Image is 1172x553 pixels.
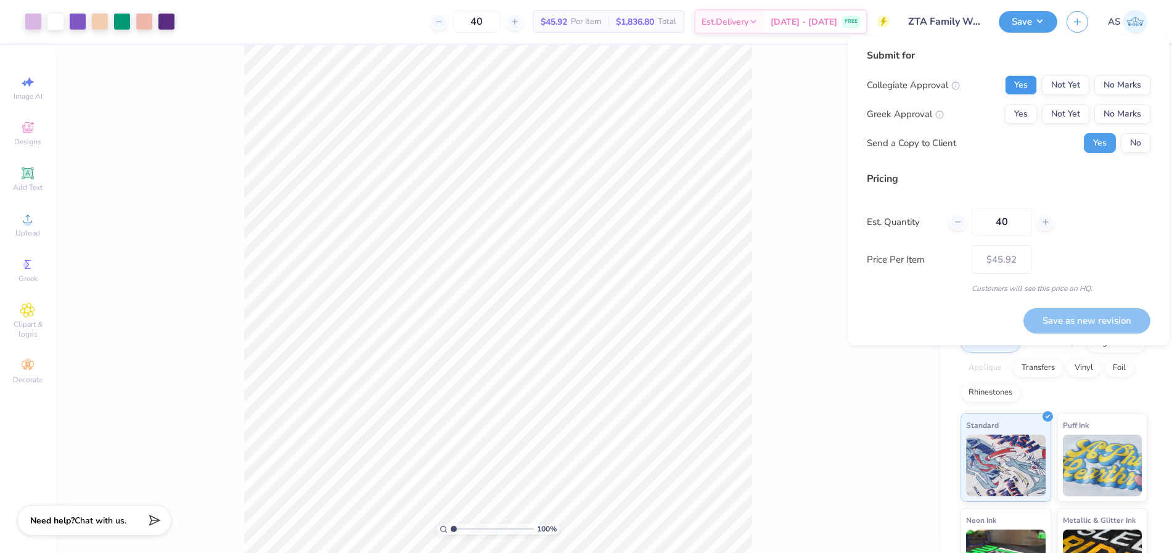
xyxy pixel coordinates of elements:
[972,208,1031,236] input: – –
[658,15,676,28] span: Total
[771,15,837,28] span: [DATE] - [DATE]
[966,514,996,526] span: Neon Ink
[867,78,960,92] div: Collegiate Approval
[867,253,962,267] label: Price Per Item
[961,359,1010,377] div: Applique
[702,15,748,28] span: Est. Delivery
[1105,359,1134,377] div: Foil
[1063,514,1136,526] span: Metallic & Glitter Ink
[867,215,940,229] label: Est. Quantity
[1063,419,1089,432] span: Puff Ink
[999,11,1057,33] button: Save
[867,107,944,121] div: Greek Approval
[14,137,41,147] span: Designs
[1123,10,1147,34] img: Anna Schmautz
[571,15,601,28] span: Per Item
[961,383,1020,402] div: Rhinestones
[537,523,557,535] span: 100 %
[1042,104,1089,124] button: Not Yet
[1014,359,1063,377] div: Transfers
[1108,10,1147,34] a: AS
[75,515,126,526] span: Chat with us.
[966,419,999,432] span: Standard
[15,228,40,238] span: Upload
[1121,133,1150,153] button: No
[1094,104,1150,124] button: No Marks
[1108,15,1120,29] span: AS
[1005,104,1037,124] button: Yes
[30,515,75,526] strong: Need help?
[1084,133,1116,153] button: Yes
[867,283,1150,294] div: Customers will see this price on HQ.
[6,319,49,339] span: Clipart & logos
[1042,75,1089,95] button: Not Yet
[966,435,1046,496] img: Standard
[1067,359,1101,377] div: Vinyl
[1094,75,1150,95] button: No Marks
[867,171,1150,186] div: Pricing
[867,136,956,150] div: Send a Copy to Client
[1063,435,1142,496] img: Puff Ink
[867,48,1150,63] div: Submit for
[453,10,501,33] input: – –
[845,17,858,26] span: FREE
[616,15,654,28] span: $1,836.80
[13,182,43,192] span: Add Text
[899,9,990,34] input: Untitled Design
[18,274,38,284] span: Greek
[1005,75,1037,95] button: Yes
[14,91,43,101] span: Image AI
[541,15,567,28] span: $45.92
[13,375,43,385] span: Decorate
